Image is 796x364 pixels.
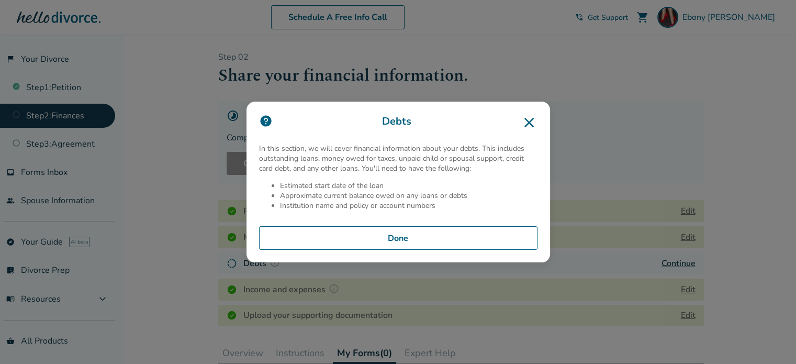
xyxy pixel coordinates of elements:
[280,201,537,211] li: Institution name and policy or account numbers
[259,226,537,250] button: Done
[280,181,537,191] li: Estimated start date of the loan
[259,114,273,128] img: icon
[280,191,537,201] li: Approximate current balance owed on any loans or debts
[744,314,796,364] iframe: Chat Widget
[259,114,537,131] h3: Debts
[259,144,537,173] p: In this section, we will cover financial information about your debts. This includes outstanding ...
